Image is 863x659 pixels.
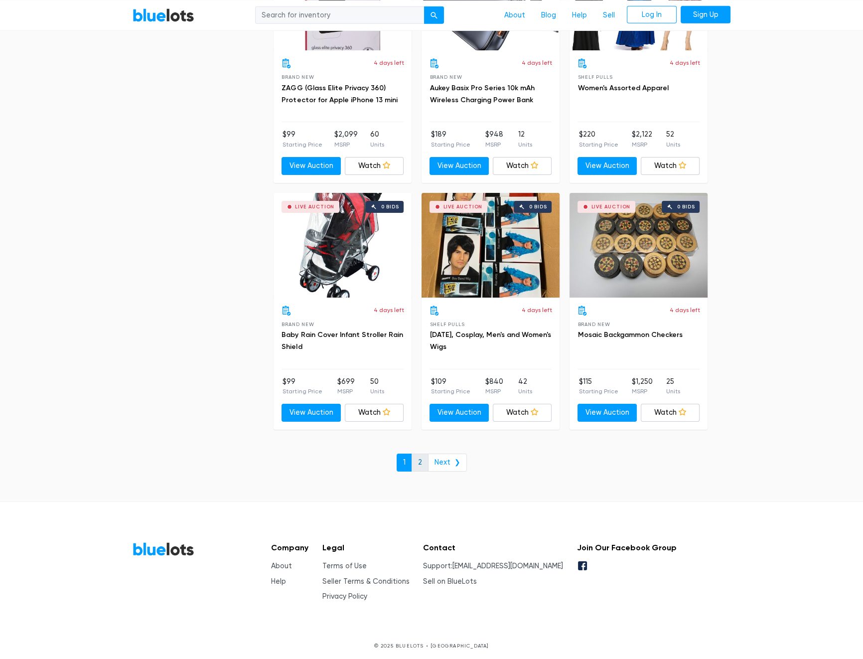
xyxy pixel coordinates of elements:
[570,193,708,298] a: Live Auction 0 bids
[431,387,470,396] p: Starting Price
[282,330,403,351] a: Baby Rain Cover Infant Stroller Rain Shield
[412,454,429,472] a: 2
[677,204,695,209] div: 0 bids
[322,592,367,601] a: Privacy Policy
[282,74,314,80] span: Brand New
[430,157,489,175] a: View Auction
[423,561,563,572] li: Support:
[430,330,551,351] a: [DATE], Cosplay, Men's and Women's Wigs
[485,376,503,396] li: $840
[431,140,470,149] p: Starting Price
[485,387,503,396] p: MSRP
[430,322,464,327] span: Shelf Pulls
[322,562,367,570] a: Terms of Use
[422,193,560,298] a: Live Auction 0 bids
[518,376,532,396] li: 42
[485,129,503,149] li: $948
[295,204,334,209] div: Live Auction
[370,387,384,396] p: Units
[632,129,652,149] li: $2,122
[345,404,404,422] a: Watch
[669,306,700,315] p: 4 days left
[669,58,700,67] p: 4 days left
[423,577,477,586] a: Sell on BlueLots
[373,306,404,315] p: 4 days left
[641,404,700,422] a: Watch
[373,58,404,67] p: 4 days left
[423,543,563,552] h5: Contact
[578,387,618,396] p: Starting Price
[631,387,652,396] p: MSRP
[282,404,341,422] a: View Auction
[334,140,358,149] p: MSRP
[271,543,308,552] h5: Company
[133,642,730,650] p: © 2025 BLUELOTS • [GEOGRAPHIC_DATA]
[370,129,384,149] li: 60
[370,140,384,149] p: Units
[578,140,618,149] p: Starting Price
[529,204,547,209] div: 0 bids
[577,543,677,552] h5: Join Our Facebook Group
[133,542,194,556] a: BlueLots
[595,5,623,24] a: Sell
[666,387,680,396] p: Units
[322,577,410,586] a: Seller Terms & Conditions
[430,84,534,104] a: Aukey Basix Pro Series 10k mAh Wireless Charging Power Bank
[493,404,552,422] a: Watch
[577,157,637,175] a: View Auction
[632,140,652,149] p: MSRP
[337,387,355,396] p: MSRP
[533,5,564,24] a: Blog
[591,204,630,209] div: Live Auction
[577,330,682,339] a: Mosaic Backgammon Checkers
[283,140,322,149] p: Starting Price
[577,322,610,327] span: Brand New
[431,376,470,396] li: $109
[641,157,700,175] a: Watch
[271,577,286,586] a: Help
[381,204,399,209] div: 0 bids
[255,6,425,24] input: Search for inventory
[337,376,355,396] li: $699
[518,129,532,149] li: 12
[133,7,194,22] a: BlueLots
[564,5,595,24] a: Help
[578,129,618,149] li: $220
[521,58,552,67] p: 4 days left
[283,129,322,149] li: $99
[518,140,532,149] p: Units
[443,204,482,209] div: Live Auction
[370,376,384,396] li: 50
[577,84,668,92] a: Women's Assorted Apparel
[485,140,503,149] p: MSRP
[282,84,397,104] a: ZAGG (Glass Elite Privacy 360) Protector for Apple iPhone 13 mini
[282,157,341,175] a: View Auction
[430,74,462,80] span: Brand New
[627,5,677,23] a: Log In
[666,129,680,149] li: 52
[345,157,404,175] a: Watch
[431,129,470,149] li: $189
[428,454,467,472] a: Next ❯
[577,74,612,80] span: Shelf Pulls
[666,376,680,396] li: 25
[521,306,552,315] p: 4 days left
[681,5,730,23] a: Sign Up
[631,376,652,396] li: $1,250
[496,5,533,24] a: About
[283,376,322,396] li: $99
[283,387,322,396] p: Starting Price
[430,404,489,422] a: View Auction
[666,140,680,149] p: Units
[518,387,532,396] p: Units
[452,562,563,570] a: [EMAIL_ADDRESS][DOMAIN_NAME]
[271,562,292,570] a: About
[322,543,410,552] h5: Legal
[282,322,314,327] span: Brand New
[397,454,412,472] a: 1
[578,376,618,396] li: $115
[577,404,637,422] a: View Auction
[274,193,412,298] a: Live Auction 0 bids
[493,157,552,175] a: Watch
[334,129,358,149] li: $2,099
